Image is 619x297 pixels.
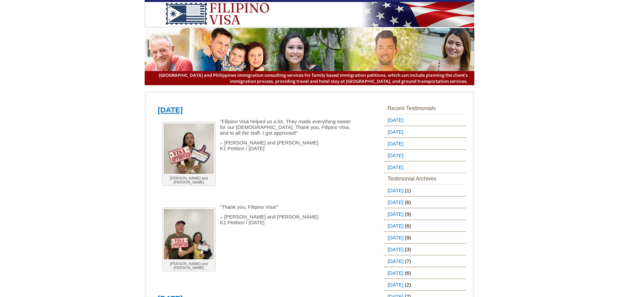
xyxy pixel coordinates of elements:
[220,140,319,151] span: – [PERSON_NAME] and [PERSON_NAME] K1 Petition / [DATE]
[384,196,466,208] li: (6)
[384,173,466,185] h3: Testimonial Archives
[384,185,466,196] li: (1)
[384,138,405,149] a: [DATE]
[164,176,214,184] p: [PERSON_NAME] and [PERSON_NAME]
[164,262,214,270] p: [PERSON_NAME] and [PERSON_NAME]
[384,232,466,243] li: (9)
[384,267,466,279] li: (6)
[384,208,405,220] a: [DATE]
[164,124,214,174] img: Joseph and Jhoanna
[384,267,405,278] a: [DATE]
[384,244,405,255] a: [DATE]
[384,126,405,137] a: [DATE]
[384,150,405,161] a: [DATE]
[384,208,466,220] li: (9)
[158,204,351,210] p: “Thank you, Filipino Visa!”
[384,103,466,114] h3: Recent Testimonials
[384,279,405,290] a: [DATE]
[384,256,405,267] a: [DATE]
[384,279,466,291] li: (2)
[384,243,466,255] li: (3)
[384,197,405,208] a: [DATE]
[384,220,466,232] li: (6)
[384,162,405,173] a: [DATE]
[158,119,351,136] p: “Filipino Visa helped us a lot. They made everything easier for our [DEMOGRAPHIC_DATA]. Thank you...
[158,106,183,114] a: [DATE]
[384,185,405,196] a: [DATE]
[384,220,405,231] a: [DATE]
[164,209,214,259] img: Leonard and Leah
[384,114,405,126] a: [DATE]
[151,72,468,84] span: [GEOGRAPHIC_DATA] and Philippines immigration consulting services for family based immigration pe...
[220,214,319,225] span: – [PERSON_NAME] and [PERSON_NAME] K1 Petition / [DATE]
[384,232,405,243] a: [DATE]
[384,255,466,267] li: (7)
